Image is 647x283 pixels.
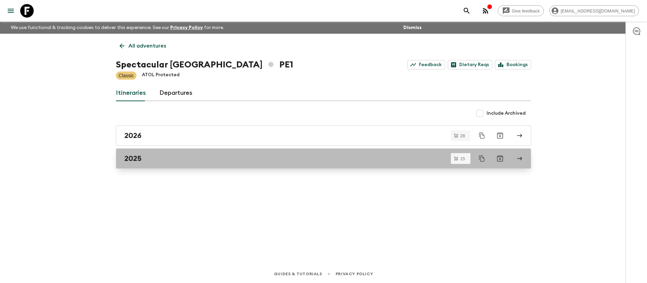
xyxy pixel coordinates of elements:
a: Give feedback [498,5,544,16]
a: Guides & Tutorials [274,270,322,278]
a: Feedback [407,60,445,69]
a: Bookings [495,60,531,69]
button: Archive [493,129,507,142]
button: Dismiss [402,23,423,32]
button: Archive [493,152,507,165]
button: Duplicate [476,152,488,165]
p: We use functional & tracking cookies to deliver this experience. See our for more. [8,22,227,34]
h2: 2025 [124,154,142,163]
span: 28 [456,134,469,138]
a: Dietary Reqs [448,60,492,69]
h1: Spectacular [GEOGRAPHIC_DATA] PE1 [116,58,293,72]
span: 15 [456,157,469,161]
button: Duplicate [476,130,488,142]
a: Itineraries [116,85,146,101]
a: Privacy Policy [336,270,373,278]
h2: 2026 [124,131,142,140]
a: Privacy Policy [170,25,203,30]
a: 2026 [116,125,531,146]
p: Classic [119,72,134,79]
p: All adventures [128,42,166,50]
span: Give feedback [508,8,544,13]
a: 2025 [116,148,531,169]
button: menu [4,4,18,18]
div: [EMAIL_ADDRESS][DOMAIN_NAME] [549,5,639,16]
p: ATOL Protected [142,72,180,80]
button: search adventures [460,4,473,18]
span: [EMAIL_ADDRESS][DOMAIN_NAME] [557,8,639,13]
a: All adventures [116,39,170,53]
span: Include Archived [487,110,526,117]
a: Departures [159,85,192,101]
